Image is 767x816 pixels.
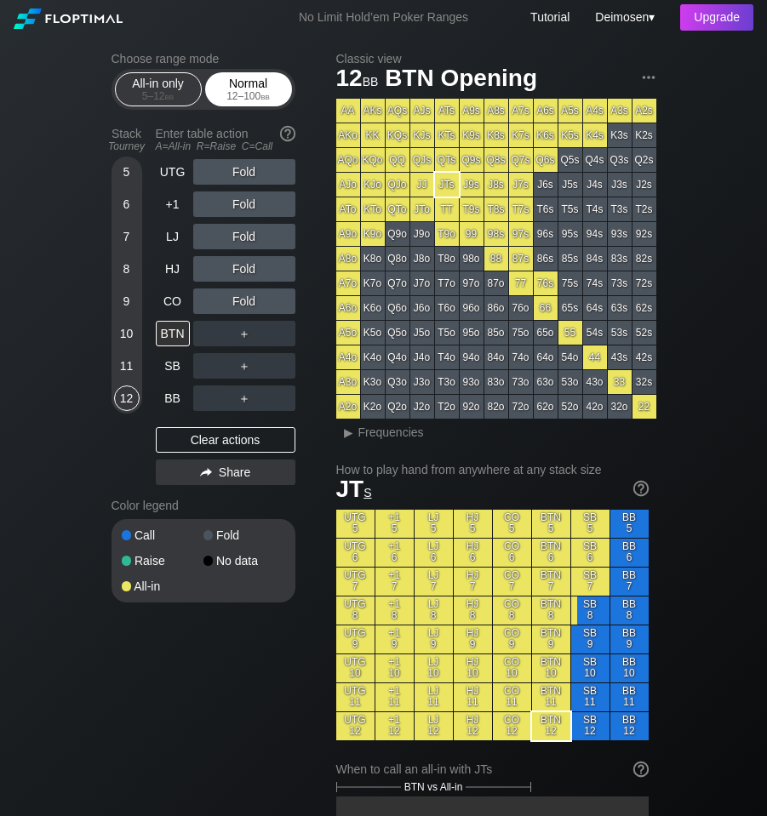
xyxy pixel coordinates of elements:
[532,568,570,596] div: BTN 7
[583,99,607,123] div: A4s
[608,123,632,147] div: K3s
[375,568,414,596] div: +1 7
[122,555,203,567] div: Raise
[610,596,649,625] div: BB 8
[410,197,434,221] div: JTo
[530,10,570,24] a: Tutorial
[484,395,508,419] div: 82o
[532,510,570,538] div: BTN 5
[595,10,649,24] span: Deimosen
[534,222,558,246] div: 96s
[156,159,190,185] div: UTG
[509,123,533,147] div: K7s
[608,222,632,246] div: 93s
[336,123,360,147] div: AKo
[454,568,492,596] div: HJ 7
[460,222,484,246] div: 99
[571,683,610,711] div: SB 11
[493,596,531,625] div: CO 8
[334,66,381,94] span: 12
[509,321,533,345] div: 75o
[460,345,484,369] div: 94o
[460,197,484,221] div: T9s
[632,123,656,147] div: K2s
[336,99,360,123] div: AA
[375,654,414,682] div: +1 10
[410,99,434,123] div: AJs
[534,99,558,123] div: A6s
[610,683,649,711] div: BB 11
[375,712,414,740] div: +1 12
[386,296,409,320] div: Q6o
[534,370,558,394] div: 63o
[509,345,533,369] div: 74o
[114,256,140,282] div: 8
[336,683,375,711] div: UTG 11
[608,345,632,369] div: 43s
[632,321,656,345] div: 52s
[193,385,295,411] div: ＋
[558,296,582,320] div: 65s
[105,140,149,152] div: Tourney
[278,124,297,143] img: help.32db89a4.svg
[123,90,194,102] div: 5 – 12
[558,345,582,369] div: 54o
[583,247,607,271] div: 84s
[386,247,409,271] div: Q8o
[415,568,453,596] div: LJ 7
[361,148,385,172] div: KQo
[460,99,484,123] div: A9s
[532,539,570,567] div: BTN 6
[532,654,570,682] div: BTN 10
[435,247,459,271] div: T8o
[156,120,295,159] div: Enter table action
[608,247,632,271] div: 83s
[112,52,295,66] h2: Choose range mode
[193,224,295,249] div: Fold
[460,296,484,320] div: 96o
[534,173,558,197] div: J6s
[336,395,360,419] div: A2o
[509,197,533,221] div: T7s
[273,10,494,28] div: No Limit Hold’em Poker Ranges
[454,654,492,682] div: HJ 10
[632,271,656,295] div: 72s
[361,345,385,369] div: K4o
[336,173,360,197] div: AJo
[608,271,632,295] div: 73s
[632,760,650,779] img: help.32db89a4.svg
[415,510,453,538] div: LJ 5
[415,596,453,625] div: LJ 8
[361,370,385,394] div: K3o
[610,539,649,567] div: BB 6
[260,90,270,102] span: bb
[534,395,558,419] div: 62o
[156,288,190,314] div: CO
[382,66,540,94] span: BTN Opening
[571,654,610,682] div: SB 10
[386,370,409,394] div: Q3o
[410,395,434,419] div: J2o
[493,568,531,596] div: CO 7
[509,148,533,172] div: Q7s
[608,296,632,320] div: 63s
[193,159,295,185] div: Fold
[460,173,484,197] div: J9s
[460,123,484,147] div: K9s
[583,148,607,172] div: Q4s
[435,222,459,246] div: T9o
[363,482,371,500] span: s
[209,73,288,106] div: Normal
[608,197,632,221] div: T3s
[336,712,375,740] div: UTG 12
[610,568,649,596] div: BB 7
[386,395,409,419] div: Q2o
[484,222,508,246] div: 98s
[632,247,656,271] div: 82s
[534,271,558,295] div: 76s
[532,712,570,740] div: BTN 12
[460,271,484,295] div: 97o
[404,781,463,793] span: BTN vs All-in
[460,321,484,345] div: 95o
[336,463,649,476] h2: How to play hand from anywhere at any stack size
